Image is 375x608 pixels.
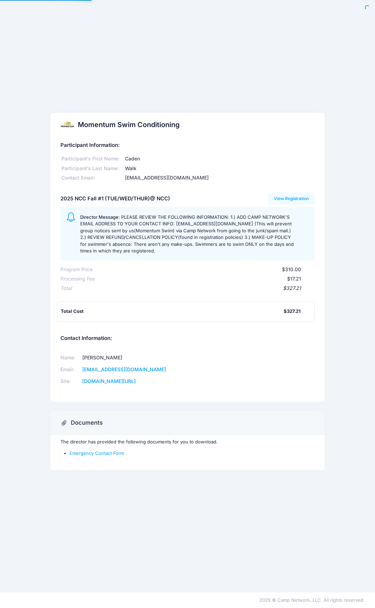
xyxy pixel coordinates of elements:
span: 2025 © Camp Network, LLC. All rights reserved. [259,597,365,603]
div: Total Cost [61,308,284,315]
div: Walk [124,165,315,172]
span: PLEASE REVIEW THE FOLLOWING INFORMATION: 1.) ADD CAMP NETWORK'S EMAIL ADDRESS TO YOUR CONTACT INF... [80,214,294,254]
h2: Momentum Swim Conditioning [78,121,180,129]
span: $310.00 [282,266,301,272]
div: Total [60,285,72,292]
h5: Contact Information: [60,335,315,342]
td: [PERSON_NAME] [80,352,178,364]
div: $17.21 [95,275,301,283]
p: The director has provided the following documents for you to download. [60,439,315,445]
h5: Participant Information: [60,142,315,149]
div: [EMAIL_ADDRESS][DOMAIN_NAME] [124,174,315,182]
td: Site: [60,375,80,387]
div: Processing Fee [60,275,95,283]
div: Participant's First Name: [60,155,124,163]
span: Director Message: [80,214,120,220]
td: Name: [60,352,80,364]
a: Emergency Contact Form [69,450,124,456]
a: [DOMAIN_NAME][URL] [82,378,136,384]
a: [EMAIL_ADDRESS][DOMAIN_NAME] [82,366,166,372]
div: $327.21 [284,308,301,315]
td: Email: [60,364,80,375]
div: Participant's Last Name: [60,165,124,172]
div: Caden [124,155,315,163]
div: Contact Email: [60,174,124,182]
div: $327.21 [72,285,301,292]
h3: Documents [71,419,103,426]
a: View Registration [268,193,315,205]
div: Program Price [60,266,93,273]
h5: 2025 NCC Fall #1 (TUE/WED/THUR)@ NCC) [60,196,170,202]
